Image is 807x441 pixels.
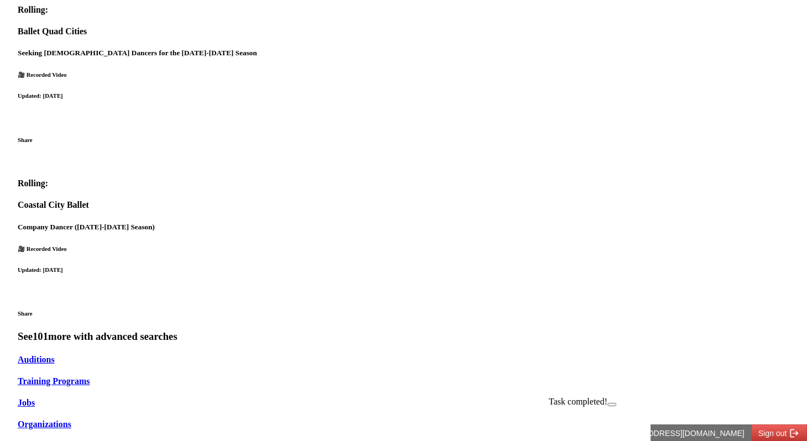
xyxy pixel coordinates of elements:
h6: Share [18,310,789,317]
h3: See more with advanced searches [18,330,789,343]
a: Organizations [18,419,71,429]
a: Training Programs [18,376,90,386]
h5: Company Dancer ([DATE]-[DATE] Season) [18,223,789,232]
h6: 🎥 Recorded Video [18,245,789,253]
h6: 🎥 Recorded Video [18,71,789,78]
span: 101 [33,330,48,342]
a: Jobs [18,398,35,407]
button: Close [607,403,616,406]
h4: Rolling: [18,5,789,15]
h4: Coastal City Ballet [18,200,789,210]
span: Sign out [108,4,136,13]
h4: Ballet Quad Cities [18,27,789,36]
h6: Share [18,136,789,143]
h5: Seeking [DEMOGRAPHIC_DATA] Dancers for the [DATE]-[DATE] Season [18,49,789,57]
div: Task completed! [549,397,791,407]
h6: Updated: [DATE] [18,92,789,99]
h6: Updated: [DATE] [18,266,789,273]
h4: Rolling: [18,179,789,188]
a: Auditions [18,355,55,364]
